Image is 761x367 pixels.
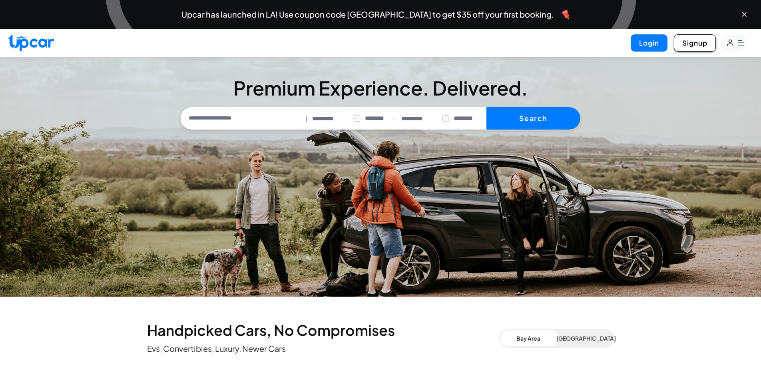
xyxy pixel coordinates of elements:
[147,343,499,354] p: Evs, Convertibles, Luxury, Newer Cars
[674,34,716,52] button: Signup
[147,322,499,338] h2: Handpicked Cars, No Compromises
[181,10,554,18] span: Upcar has launched in LA! Use coupon code [GEOGRAPHIC_DATA] to get $35 off your first booking.
[556,330,612,346] button: [GEOGRAPHIC_DATA]
[500,330,556,346] button: Bay Area
[740,10,748,18] button: Close banner
[181,78,580,98] h3: Premium Experience. Delivered.
[305,114,307,123] span: |
[486,107,580,130] button: Search
[391,114,396,123] span: —
[631,34,667,52] button: Login
[8,34,54,51] img: Upcar Logo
